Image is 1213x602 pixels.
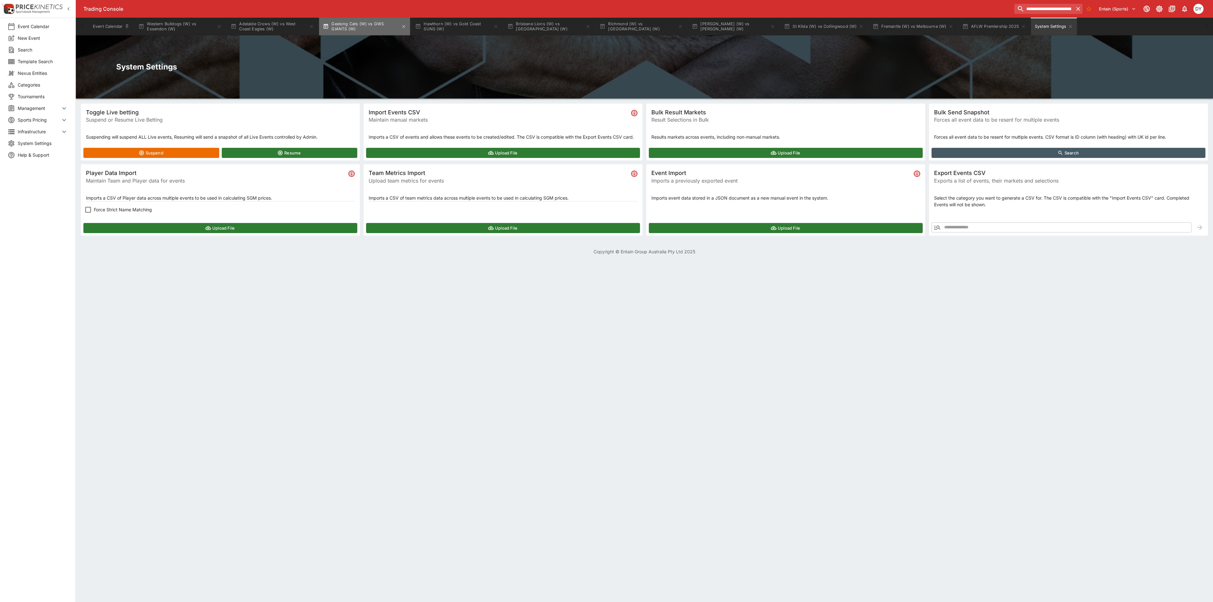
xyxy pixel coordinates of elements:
[369,134,637,140] p: Imports a CSV of events and allows these events to be created/edited. The CSV is compatible with ...
[932,148,1205,158] button: Search
[135,18,226,35] button: Western Bulldogs (W) vs Essendon (W)
[18,46,68,53] span: Search
[18,152,68,158] span: Help & Support
[83,6,1012,12] div: Trading Console
[16,4,63,9] img: PriceKinetics
[319,18,410,35] button: Geelong Cats (W) vs GWS GIANTS (W)
[649,223,923,233] button: Upload File
[116,62,1173,72] h2: System Settings
[86,116,355,123] span: Suspend or Resume Live Betting
[94,206,152,213] span: Force Strict Name Matching
[651,169,911,177] span: Event Import
[86,109,355,116] span: Toggle Live betting
[1179,3,1190,15] button: Notifications
[1166,3,1178,15] button: Documentation
[504,18,594,35] button: Brisbane Lions (W) vs [GEOGRAPHIC_DATA] (W)
[89,18,133,35] button: Event Calendar
[83,148,219,158] button: Suspend
[76,248,1213,255] p: Copyright © Entain Group Australia Pty Ltd 2025
[934,134,1203,140] p: Forces all event data to be resent for multiple events. CSV format is ID column (with heading) wi...
[411,18,502,35] button: Hawthorn (W) vs Gold Coast SUNS (W)
[1193,4,1204,14] div: dylan.brown
[18,93,68,100] span: Tournaments
[366,148,640,158] button: Upload File
[958,18,1030,35] button: AFLW Premiership 2025
[18,58,68,65] span: Template Search
[86,195,355,201] p: Imports a CSV of Player data across multiple events to be used in calculating SGM prices.
[934,195,1203,208] p: Select the category you want to generate a CSV for. The CSV is compatible with the "Import Events...
[1192,2,1205,16] button: dylan.brown
[934,116,1203,123] span: Forces all event data to be resent for multiple events
[780,18,867,35] button: St Kilda (W) vs Collingwood (W)
[18,70,68,76] span: Nexus Entities
[1014,4,1073,14] input: search
[869,18,957,35] button: Fremantle (W) vs Melbourne (W)
[934,177,1203,184] span: Exports a list of events, their markets and selections
[651,134,920,140] p: Results markets across events, including non-manual markets.
[86,169,346,177] span: Player Data Import
[222,148,358,158] button: Resume
[369,169,629,177] span: Team Metrics Import
[369,109,629,116] span: Import Events CSV
[18,117,60,123] span: Sports Pricing
[1031,18,1077,35] button: System Settings
[651,177,911,184] span: Imports a previously exported event
[651,116,920,123] span: Result Selections in Bulk
[1154,3,1165,15] button: Toggle light/dark mode
[1084,4,1094,14] button: No Bookmarks
[934,109,1203,116] span: Bulk Send Snapshot
[2,3,15,15] img: PriceKinetics Logo
[18,105,60,111] span: Management
[369,116,629,123] span: Maintain manual markets
[1141,3,1152,15] button: Connected to PK
[688,18,779,35] button: [PERSON_NAME] (W) vs [PERSON_NAME] (W)
[18,140,68,147] span: System Settings
[369,177,629,184] span: Upload team metrics for events
[596,18,687,35] button: Richmond (W) vs [GEOGRAPHIC_DATA] (W)
[18,81,68,88] span: Categories
[651,195,920,201] p: Imports event data stored in a JSON document as a new manual event in the system.
[369,195,637,201] p: Imports a CSV of team metrics data across multiple events to be used in calculating SGM prices.
[1095,4,1140,14] button: Select Tenant
[18,128,60,135] span: Infrastructure
[651,109,920,116] span: Bulk Result Markets
[83,223,357,233] button: Upload File
[86,134,355,140] p: Suspending will suspend ALL Live events, Resuming will send a snapshot of all Live Events control...
[86,177,346,184] span: Maintain Team and Player data for events
[649,148,923,158] button: Upload File
[934,169,1203,177] span: Export Events CSV
[16,10,50,13] img: Sportsbook Management
[227,18,318,35] button: Adelaide Crows (W) vs West Coast Eagles (W)
[18,35,68,41] span: New Event
[366,223,640,233] button: Upload File
[18,23,68,30] span: Event Calendar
